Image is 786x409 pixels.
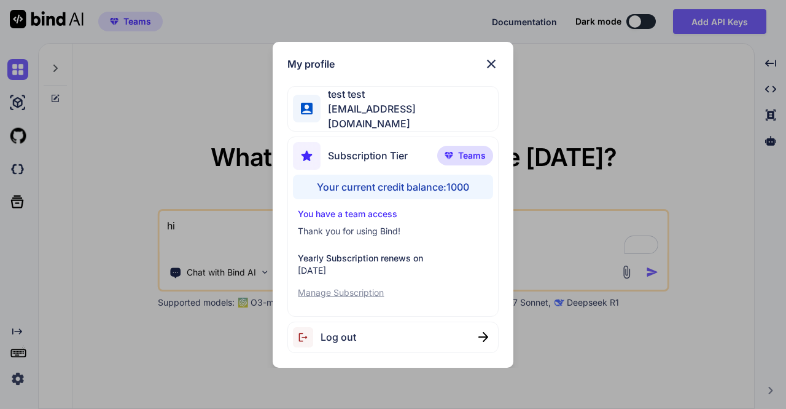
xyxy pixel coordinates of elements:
span: Subscription Tier [328,148,408,163]
img: premium [445,152,453,159]
p: Manage Subscription [298,287,488,299]
span: test test [321,87,497,101]
p: You have a team access [298,208,488,220]
img: subscription [293,142,321,170]
p: [DATE] [298,264,488,277]
p: Yearly Subscription renews on [298,252,488,264]
img: logout [293,327,321,347]
span: Log out [321,330,356,344]
span: [EMAIL_ADDRESS][DOMAIN_NAME] [321,101,497,131]
img: profile [301,103,313,114]
h1: My profile [287,57,335,71]
p: Thank you for using Bind! [298,225,488,237]
div: Your current credit balance: 1000 [293,175,492,199]
span: Teams [458,149,486,162]
img: close [478,332,488,342]
img: close [484,57,499,71]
